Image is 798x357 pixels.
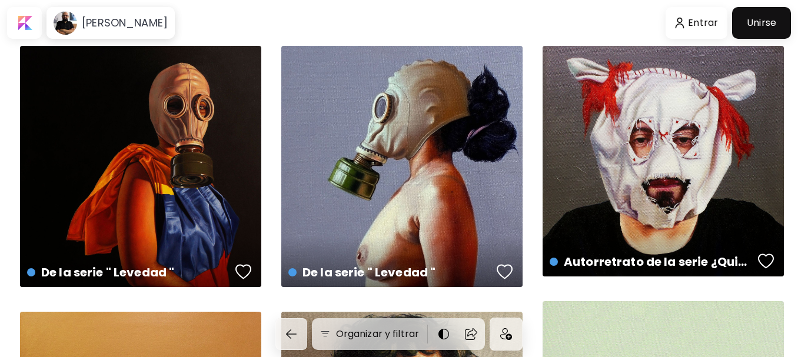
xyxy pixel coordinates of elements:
button: back [275,318,307,350]
h4: De la serie " Levedad " [27,263,231,281]
a: De la serie " Levedad "favoriteshttps://cdn.kaleido.art/CDN/Artwork/5678/Primary/medium.webp?upda... [20,46,261,287]
button: favorites [494,260,516,283]
h4: Autorretrato de la serie ¿Quien es Yo? [550,253,754,271]
h4: De la serie " Levedad " [288,263,493,281]
button: favorites [232,260,255,283]
button: favorites [755,249,777,273]
a: Autorretrato de la serie ¿Quien es Yo?favoriteshttps://cdn.kaleido.art/CDN/Artwork/6420/Primary/m... [543,46,784,276]
a: Unirse [732,7,791,39]
img: back [284,327,298,341]
h6: [PERSON_NAME] [82,16,168,30]
img: icon [500,328,512,340]
h6: Organizar y filtrar [336,327,419,341]
a: back [275,318,312,350]
a: De la serie " Levedad "favoriteshttps://cdn.kaleido.art/CDN/Artwork/5679/Primary/medium.webp?upda... [281,46,523,287]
